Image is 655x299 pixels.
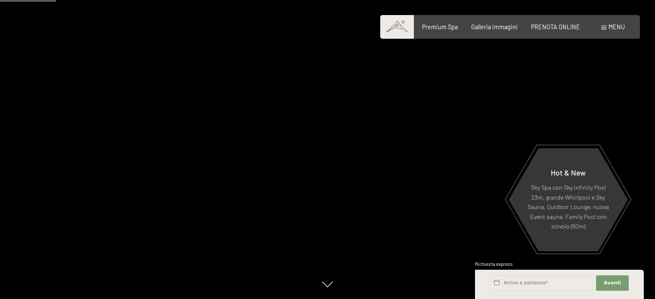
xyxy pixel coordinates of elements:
[422,23,458,31] a: Premium Spa
[604,280,621,287] span: Avanti
[527,183,609,231] p: Sky Spa con Sky infinity Pool 23m, grande Whirlpool e Sky Sauna, Outdoor Lounge, nuova Event saun...
[608,23,625,31] span: Menu
[475,261,513,267] span: Richiesta express
[596,275,629,291] button: Avanti
[508,148,628,252] a: Hot & New Sky Spa con Sky infinity Pool 23m, grande Whirlpool e Sky Sauna, Outdoor Lounge, nuova ...
[531,23,580,31] a: PRENOTA ONLINE
[471,23,518,31] a: Galleria immagini
[551,168,586,177] span: Hot & New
